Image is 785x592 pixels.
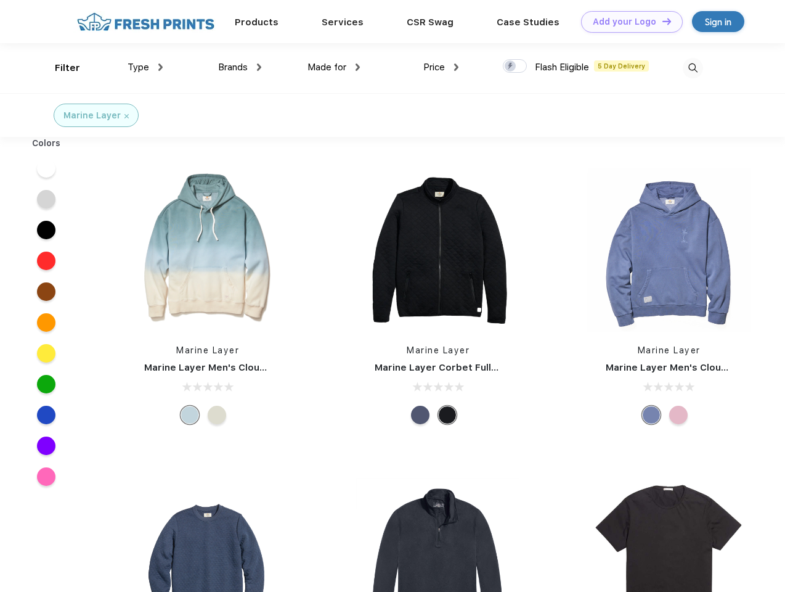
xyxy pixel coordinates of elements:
a: Products [235,17,279,28]
img: desktop_search.svg [683,58,703,78]
img: dropdown.png [158,64,163,71]
a: Services [322,17,364,28]
span: Made for [307,62,346,73]
img: func=resize&h=266 [587,168,751,332]
img: fo%20logo%202.webp [73,11,218,33]
a: CSR Swag [407,17,454,28]
span: Price [423,62,445,73]
a: Marine Layer [407,345,470,355]
div: Lilas [669,406,688,424]
div: Sign in [705,15,731,29]
div: Vintage Indigo [642,406,661,424]
div: Colors [23,137,70,150]
img: dropdown.png [257,64,261,71]
span: 5 Day Delivery [594,60,649,72]
img: dropdown.png [356,64,360,71]
span: Type [128,62,149,73]
div: Marine Layer [63,109,121,122]
a: Sign in [692,11,744,32]
a: Marine Layer [176,345,239,355]
span: Flash Eligible [535,62,589,73]
div: Black [438,406,457,424]
div: Navy [411,406,429,424]
img: filter_cancel.svg [124,114,129,118]
div: Cool Ombre [181,406,199,424]
img: dropdown.png [454,64,458,71]
a: Marine Layer [638,345,701,355]
span: Brands [218,62,248,73]
div: Navy/Cream [208,406,226,424]
a: Marine Layer Corbet Full-Zip Jacket [375,362,545,373]
a: Marine Layer Men's Cloud 9 Fleece Hoodie [144,362,345,373]
img: DT [662,18,671,25]
img: func=resize&h=266 [356,168,520,332]
div: Filter [55,61,80,75]
img: func=resize&h=266 [126,168,290,332]
div: Add your Logo [593,17,656,27]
